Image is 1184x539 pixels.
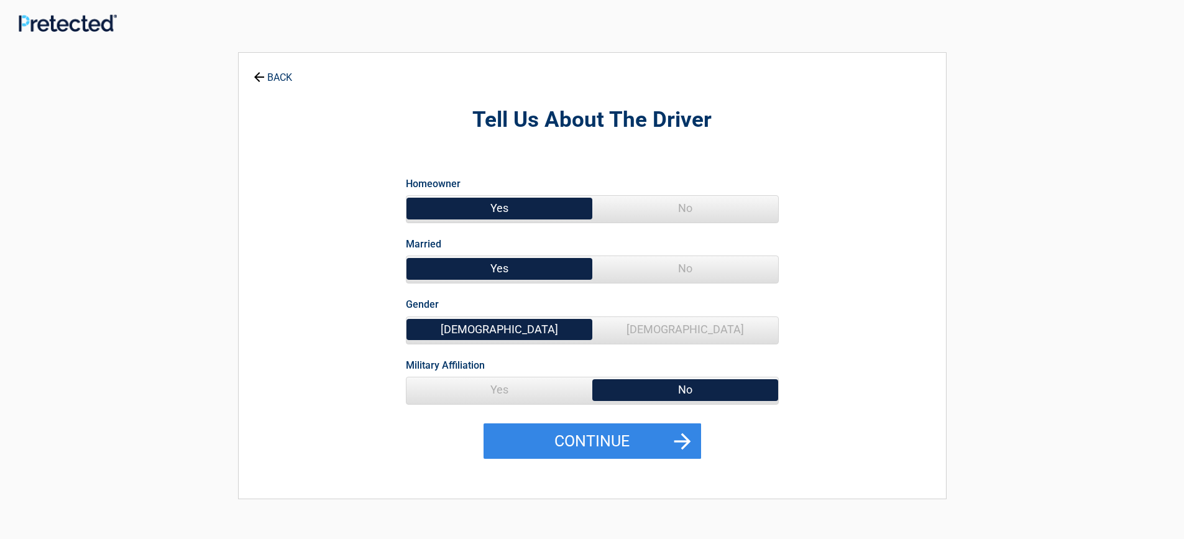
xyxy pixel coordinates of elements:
span: No [592,256,778,281]
label: Homeowner [406,175,461,192]
span: No [592,196,778,221]
label: Married [406,236,441,252]
label: Gender [406,296,439,313]
span: [DEMOGRAPHIC_DATA] [406,317,592,342]
span: [DEMOGRAPHIC_DATA] [592,317,778,342]
a: BACK [251,61,295,83]
h2: Tell Us About The Driver [307,106,878,135]
label: Military Affiliation [406,357,485,374]
span: Yes [406,196,592,221]
span: Yes [406,256,592,281]
img: Main Logo [19,14,117,32]
span: Yes [406,377,592,402]
span: No [592,377,778,402]
button: Continue [484,423,701,459]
